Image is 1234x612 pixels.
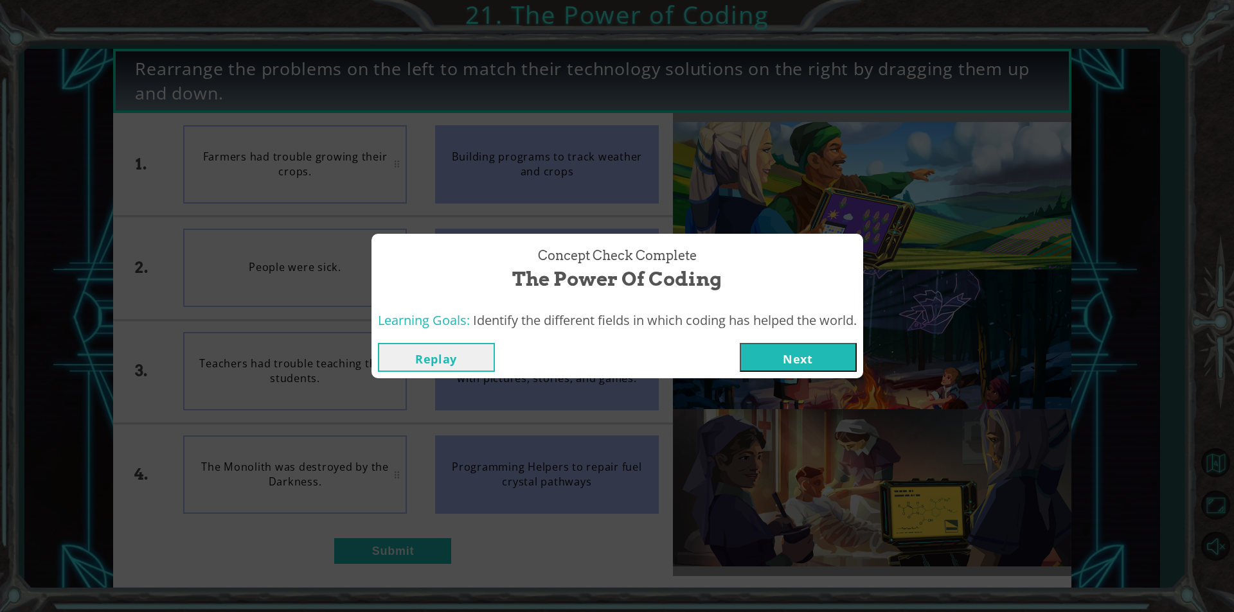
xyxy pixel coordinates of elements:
span: The Power of Coding [512,265,722,293]
span: Learning Goals: [378,311,470,329]
button: Next [740,343,857,372]
span: Concept Check Complete [538,247,697,265]
button: Replay [378,343,495,372]
span: Identify the different fields in which coding has helped the world. [473,311,857,329]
